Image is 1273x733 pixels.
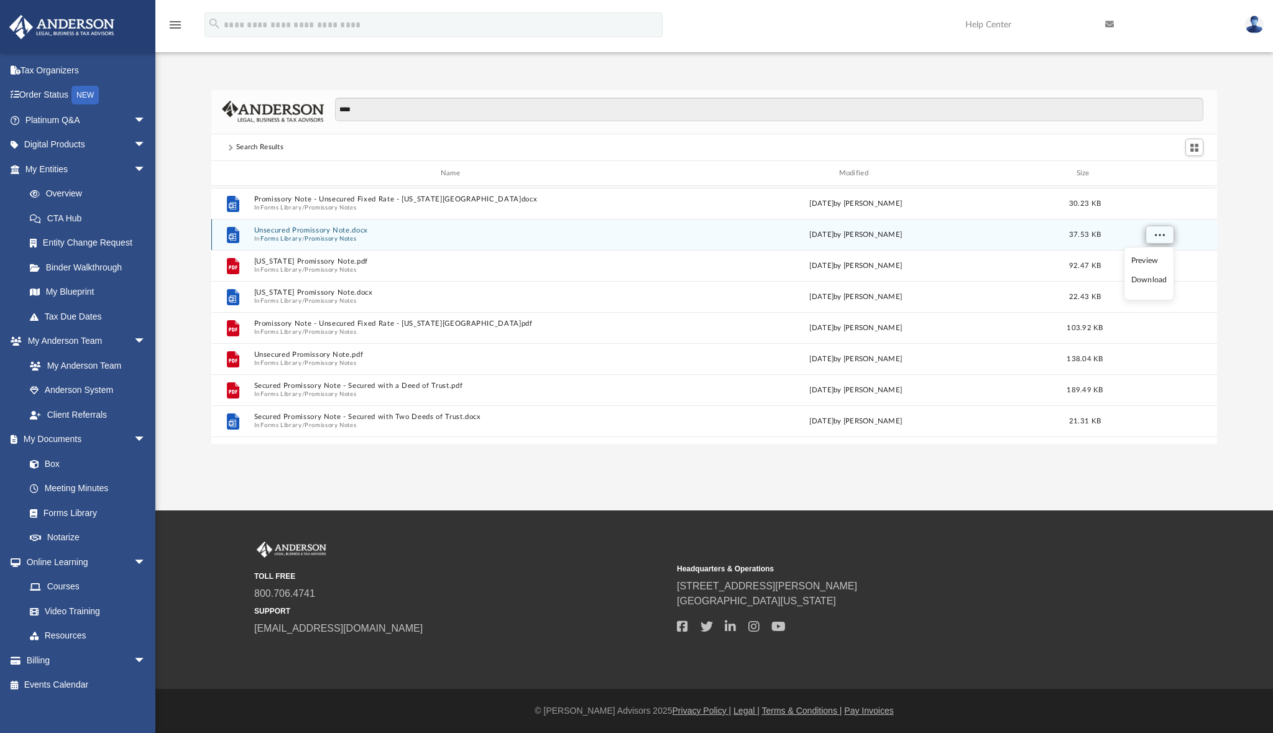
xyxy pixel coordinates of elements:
[1067,387,1103,394] span: 189.49 KB
[305,297,356,305] button: Promissory Notes
[1131,254,1167,267] li: Preview
[1069,262,1101,269] span: 92.47 KB
[254,413,651,422] button: Secured Promissory Note - Secured with Two Deeds of Trust.docx
[17,304,165,329] a: Tax Due Dates
[1069,200,1101,207] span: 30.23 KB
[17,500,152,525] a: Forms Library
[657,385,1055,396] div: [DATE] by [PERSON_NAME]
[260,235,301,243] button: Forms Library
[17,182,165,206] a: Overview
[9,157,165,182] a: My Entitiesarrow_drop_down
[254,235,651,243] span: In
[17,353,152,378] a: My Anderson Team
[134,132,159,158] span: arrow_drop_down
[677,563,1091,574] small: Headquarters & Operations
[9,673,165,698] a: Events Calendar
[134,550,159,575] span: arrow_drop_down
[305,422,356,430] button: Promissory Notes
[1067,356,1103,362] span: 138.04 KB
[254,422,651,430] span: In
[657,260,1055,272] div: [DATE] by [PERSON_NAME]
[260,359,301,367] button: Forms Library
[254,359,651,367] span: In
[17,525,159,550] a: Notarize
[254,196,651,204] button: Promissory Note - Unsecured Fixed Rate - [US_STATE][GEOGRAPHIC_DATA]docx
[657,292,1055,303] div: [DATE] by [PERSON_NAME]
[302,235,305,243] span: /
[155,704,1273,717] div: © [PERSON_NAME] Advisors 2025
[733,706,760,716] a: Legal |
[254,588,315,599] a: 800.706.4741
[253,168,651,179] div: Name
[254,297,651,305] span: In
[208,17,221,30] i: search
[236,142,283,153] div: Search Results
[302,204,305,212] span: /
[254,623,423,634] a: [EMAIL_ADDRESS][DOMAIN_NAME]
[1067,325,1103,331] span: 103.92 KB
[657,198,1055,210] div: [DATE] by [PERSON_NAME]
[9,329,159,354] a: My Anderson Teamarrow_drop_down
[9,58,165,83] a: Tax Organizers
[305,235,356,243] button: Promissory Notes
[302,390,305,399] span: /
[260,328,301,336] button: Forms Library
[1060,168,1110,179] div: Size
[134,329,159,354] span: arrow_drop_down
[305,359,356,367] button: Promissory Notes
[657,416,1055,427] div: [DATE] by [PERSON_NAME]
[9,648,165,673] a: Billingarrow_drop_down
[1185,139,1204,156] button: Switch to Grid View
[657,354,1055,365] div: [DATE] by [PERSON_NAME]
[302,266,305,274] span: /
[168,24,183,32] a: menu
[656,168,1054,179] div: Modified
[254,390,651,399] span: In
[302,422,305,430] span: /
[254,266,651,274] span: In
[9,108,165,132] a: Platinum Q&Aarrow_drop_down
[17,206,165,231] a: CTA Hub
[305,266,356,274] button: Promissory Notes
[17,599,152,624] a: Video Training
[1069,231,1101,238] span: 37.53 KB
[302,359,305,367] span: /
[254,351,651,359] button: Unsecured Promissory Note.pdf
[677,596,836,606] a: [GEOGRAPHIC_DATA][US_STATE]
[1145,226,1174,244] button: More options
[254,328,651,336] span: In
[260,390,301,399] button: Forms Library
[211,186,1217,443] div: grid
[260,297,301,305] button: Forms Library
[17,624,159,648] a: Resources
[17,280,159,305] a: My Blueprint
[302,297,305,305] span: /
[134,648,159,673] span: arrow_drop_down
[9,550,159,574] a: Online Learningarrow_drop_down
[1115,168,1202,179] div: id
[17,255,165,280] a: Binder Walkthrough
[254,204,651,212] span: In
[305,390,356,399] button: Promissory Notes
[254,227,651,235] button: Unsecured Promissory Note.docx
[254,606,668,617] small: SUPPORT
[1069,418,1101,425] span: 21.31 KB
[254,571,668,582] small: TOLL FREE
[673,706,732,716] a: Privacy Policy |
[134,108,159,133] span: arrow_drop_down
[305,204,356,212] button: Promissory Notes
[762,706,842,716] a: Terms & Conditions |
[9,132,165,157] a: Digital Productsarrow_drop_down
[1069,293,1101,300] span: 22.43 KB
[260,266,301,274] button: Forms Library
[254,542,329,558] img: Anderson Advisors Platinum Portal
[657,229,1055,241] div: [DATE] by [PERSON_NAME]
[305,328,356,336] button: Promissory Notes
[1124,247,1174,300] ul: More options
[677,581,857,591] a: [STREET_ADDRESS][PERSON_NAME]
[1245,16,1264,34] img: User Pic
[17,574,159,599] a: Courses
